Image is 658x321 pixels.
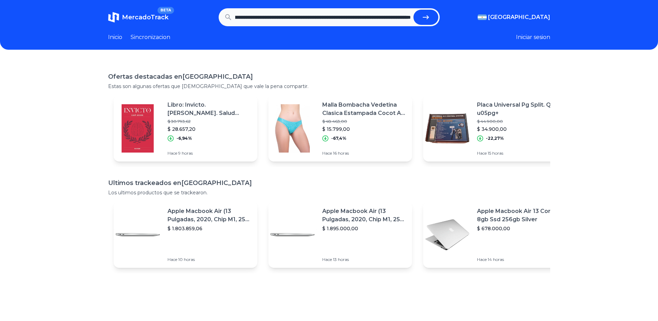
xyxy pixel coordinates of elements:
[108,12,169,23] a: MercadoTrackBETA
[268,95,412,162] a: Featured imageMalla Bombacha Vedetina Clasica Estampada Cocot Art 12709$ 48.463,00$ 15.799,00-67,...
[168,150,252,156] p: Hace 9 horas
[108,12,119,23] img: MercadoTrack
[488,13,550,21] span: [GEOGRAPHIC_DATA]
[114,104,162,153] img: Featured image
[516,33,550,41] button: Iniciar sesion
[122,13,169,21] span: MercadoTrack
[177,136,192,141] p: -6,94%
[168,101,252,117] p: Libro: Invicto. [PERSON_NAME]. Salud Salvajes
[168,257,252,262] p: Hace 10 horas
[168,207,252,224] p: Apple Macbook Air (13 Pulgadas, 2020, Chip M1, 256 Gb De Ssd, 8 Gb De Ram) - Plata
[478,13,550,21] button: [GEOGRAPHIC_DATA]
[108,178,550,188] h1: Ultimos trackeados en [GEOGRAPHIC_DATA]
[423,202,567,268] a: Featured imageApple Macbook Air 13 Core I5 8gb Ssd 256gb Silver$ 678.000,00Hace 14 horas
[477,225,561,232] p: $ 678.000,00
[322,257,407,262] p: Hace 13 horas
[478,14,487,20] img: Argentina
[423,95,567,162] a: Featured imagePlaca Universal Pg Split. Qd-u05pg+$ 44.900,00$ 34.900,00-22,27%Hace 15 horas
[477,257,561,262] p: Hace 14 horas
[108,83,550,90] p: Estas son algunas ofertas que [DEMOGRAPHIC_DATA] que vale la pena compartir.
[168,225,252,232] p: $ 1.803.859,06
[477,207,561,224] p: Apple Macbook Air 13 Core I5 8gb Ssd 256gb Silver
[322,225,407,232] p: $ 1.895.000,00
[423,211,471,259] img: Featured image
[322,207,407,224] p: Apple Macbook Air (13 Pulgadas, 2020, Chip M1, 256 Gb De Ssd, 8 Gb De Ram) - Plata
[486,136,504,141] p: -22,27%
[114,202,257,268] a: Featured imageApple Macbook Air (13 Pulgadas, 2020, Chip M1, 256 Gb De Ssd, 8 Gb De Ram) - Plata$...
[322,126,407,133] p: $ 15.799,00
[168,119,252,124] p: $ 30.793,62
[423,104,471,153] img: Featured image
[331,136,346,141] p: -67,4%
[268,211,317,259] img: Featured image
[268,202,412,268] a: Featured imageApple Macbook Air (13 Pulgadas, 2020, Chip M1, 256 Gb De Ssd, 8 Gb De Ram) - Plata$...
[477,126,561,133] p: $ 34.900,00
[131,33,170,41] a: Sincronizacion
[322,101,407,117] p: Malla Bombacha Vedetina Clasica Estampada Cocot Art 12709
[477,150,561,156] p: Hace 15 horas
[322,150,407,156] p: Hace 16 horas
[268,104,317,153] img: Featured image
[158,7,174,14] span: BETA
[477,101,561,117] p: Placa Universal Pg Split. Qd-u05pg+
[114,95,257,162] a: Featured imageLibro: Invicto. [PERSON_NAME]. Salud Salvajes$ 30.793,62$ 28.657,20-6,94%Hace 9 horas
[477,119,561,124] p: $ 44.900,00
[108,33,122,41] a: Inicio
[168,126,252,133] p: $ 28.657,20
[108,72,550,81] h1: Ofertas destacadas en [GEOGRAPHIC_DATA]
[322,119,407,124] p: $ 48.463,00
[114,211,162,259] img: Featured image
[108,189,550,196] p: Los ultimos productos que se trackearon.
